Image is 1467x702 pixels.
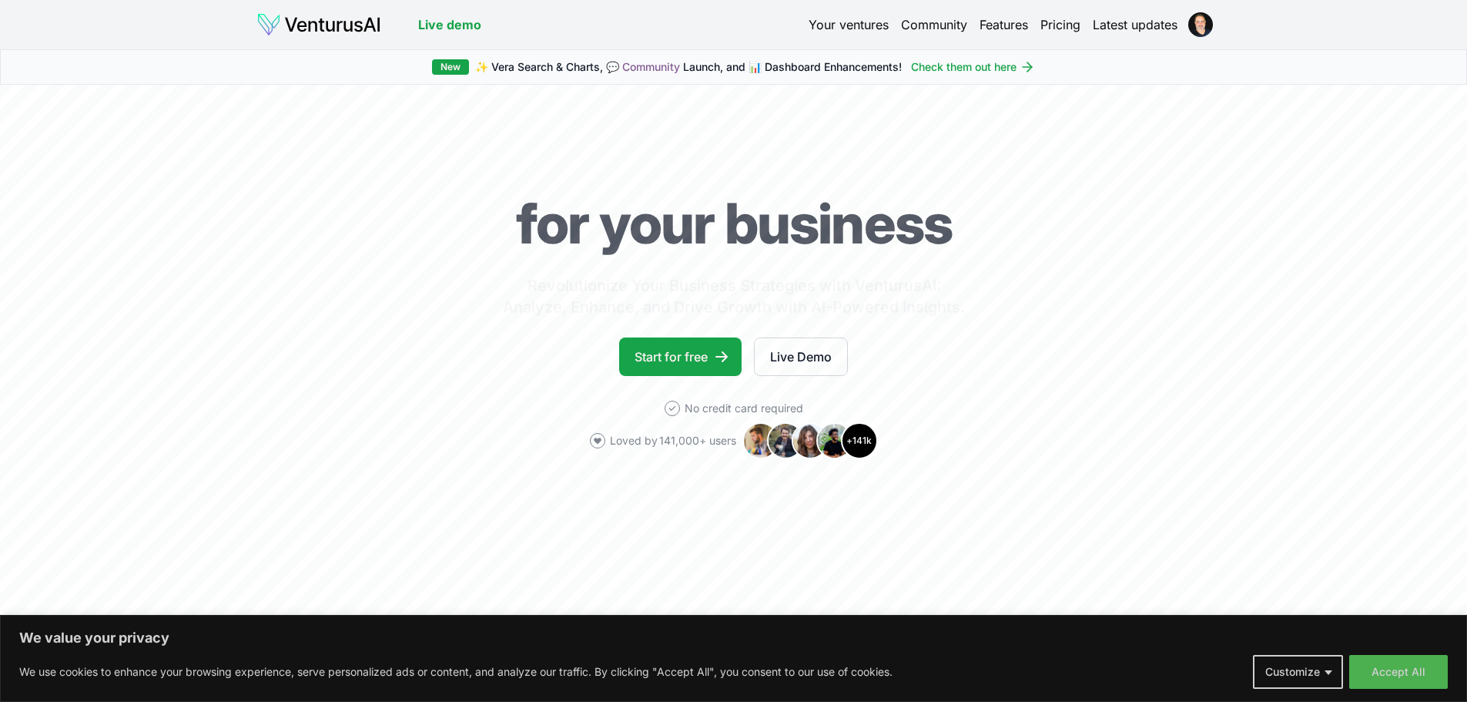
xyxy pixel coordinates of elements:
[792,422,829,459] img: Avatar 3
[19,629,1448,647] p: We value your privacy
[980,15,1028,34] a: Features
[432,59,469,75] div: New
[1040,15,1080,34] a: Pricing
[619,338,742,376] a: Start for free
[256,12,381,37] img: logo
[742,422,779,459] img: Avatar 1
[418,15,481,34] a: Live demo
[754,338,848,376] a: Live Demo
[475,59,902,75] span: ✨ Vera Search & Charts, 💬 Launch, and 📊 Dashboard Enhancements!
[1253,655,1343,689] button: Customize
[622,60,680,73] a: Community
[19,663,893,681] p: We use cookies to enhance your browsing experience, serve personalized ads or content, and analyz...
[1093,15,1177,34] a: Latest updates
[911,59,1035,75] a: Check them out here
[1188,12,1213,37] img: ACg8ocJ_OW72NUvi4LP37r0AUb46RoN3F80VIDKJyokx5MwPQyJvLs5HpQ=s96-c
[816,422,853,459] img: Avatar 4
[901,15,967,34] a: Community
[1349,655,1448,689] button: Accept All
[767,422,804,459] img: Avatar 2
[809,15,889,34] a: Your ventures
